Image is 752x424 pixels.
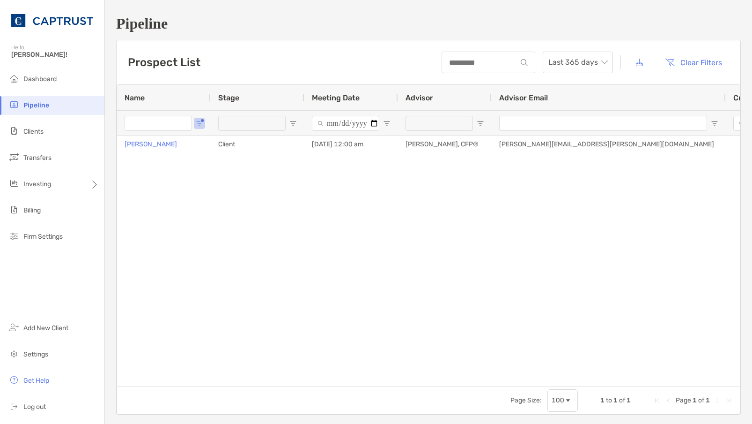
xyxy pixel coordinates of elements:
span: 1 [600,396,605,404]
button: Open Filter Menu [289,120,297,127]
input: Name Filter Input [125,116,192,131]
span: Stage [218,93,239,102]
img: pipeline icon [8,99,20,110]
span: 1 [627,396,631,404]
span: Add New Client [23,324,68,332]
button: Open Filter Menu [477,120,484,127]
img: transfers icon [8,151,20,163]
img: input icon [521,59,528,66]
span: Page [676,396,691,404]
img: get-help icon [8,374,20,386]
button: Open Filter Menu [196,120,203,127]
button: Open Filter Menu [711,120,718,127]
span: Get Help [23,377,49,385]
span: Last 365 days [548,52,607,73]
input: Meeting Date Filter Input [312,116,379,131]
img: dashboard icon [8,73,20,84]
div: Client [211,136,304,152]
div: Next Page [714,397,721,404]
span: Firm Settings [23,233,63,241]
div: Page Size [547,389,578,412]
div: [PERSON_NAME], CFP® [398,136,492,152]
a: [PERSON_NAME] [125,138,177,150]
button: Clear Filters [658,52,729,73]
span: Pipeline [23,101,49,109]
div: Page Size: [510,396,542,404]
span: 1 [693,396,697,404]
div: Last Page [725,397,732,404]
div: 100 [552,396,564,404]
span: Investing [23,180,51,188]
span: Billing [23,206,41,214]
span: Clients [23,128,44,136]
div: Previous Page [664,397,672,404]
span: Log out [23,403,46,411]
div: [DATE] 12:00 am [304,136,398,152]
div: [PERSON_NAME][EMAIL_ADDRESS][PERSON_NAME][DOMAIN_NAME] [492,136,726,152]
input: Advisor Email Filter Input [499,116,707,131]
img: CAPTRUST Logo [11,4,93,38]
img: clients icon [8,125,20,136]
h3: Prospect List [128,56,200,69]
span: Advisor Email [499,93,548,102]
button: Open Filter Menu [383,120,391,127]
span: Advisor [405,93,433,102]
span: of [619,396,625,404]
h1: Pipeline [116,15,741,32]
span: Meeting Date [312,93,360,102]
span: 1 [706,396,710,404]
span: of [698,396,704,404]
img: add_new_client icon [8,322,20,333]
span: Settings [23,350,48,358]
span: Name [125,93,145,102]
div: First Page [653,397,661,404]
span: 1 [613,396,618,404]
span: [PERSON_NAME]! [11,51,99,59]
span: Transfers [23,154,52,162]
img: billing icon [8,204,20,215]
img: investing icon [8,178,20,189]
span: to [606,396,612,404]
img: logout icon [8,401,20,412]
span: Dashboard [23,75,57,83]
img: settings icon [8,348,20,359]
img: firm-settings icon [8,230,20,242]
